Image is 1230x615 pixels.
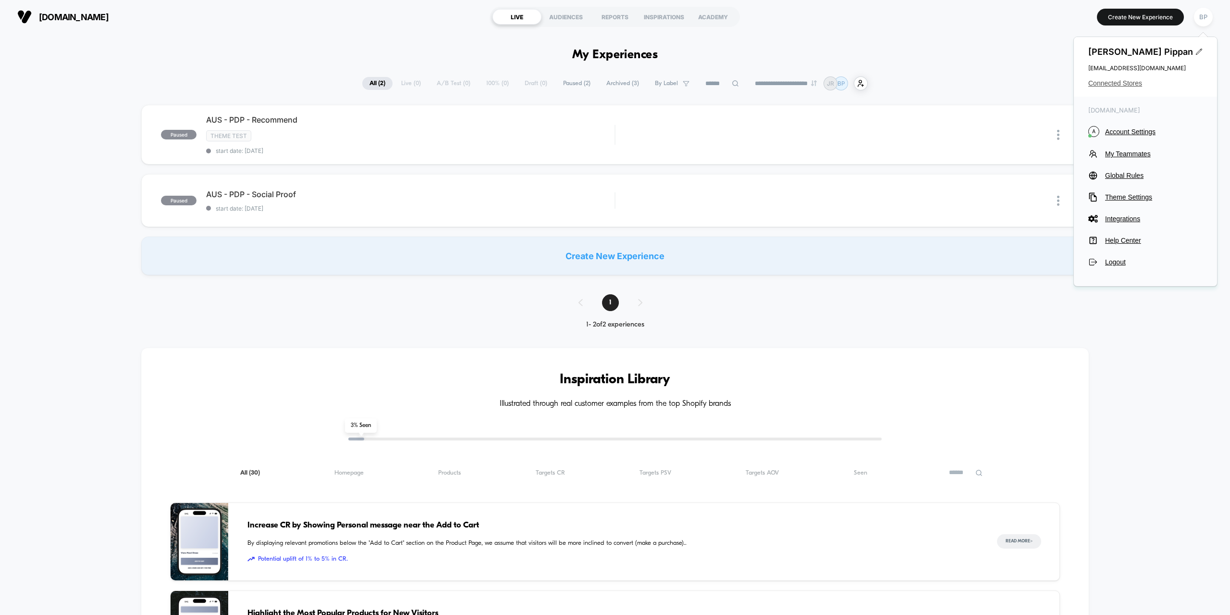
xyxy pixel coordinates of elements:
[438,469,461,477] span: Products
[1088,106,1203,114] span: [DOMAIN_NAME]
[206,189,615,199] span: AUS - PDP - Social Proof
[602,294,619,311] span: 1
[590,9,640,25] div: REPORTS
[362,77,393,90] span: All ( 2 )
[640,9,689,25] div: INSPIRATIONS
[170,372,1059,388] h3: Inspiration Library
[247,539,977,548] span: By displaying relevant promotions below the "Add to Cart" section on the Product Page, we assume ...
[1191,7,1216,27] button: BP
[1088,171,1203,180] button: Global Rules
[161,130,197,139] span: paused
[541,9,590,25] div: AUDIENCES
[569,321,662,329] div: 1 - 2 of 2 experiences
[599,77,646,90] span: Archived ( 3 )
[1105,150,1203,158] span: My Teammates
[1088,126,1099,137] i: A
[492,9,541,25] div: LIVE
[334,469,364,477] span: Homepage
[171,503,228,580] img: By displaying relevant promotions below the "Add to Cart" section on the Product Page, we assume ...
[655,80,678,87] span: By Label
[1088,47,1203,57] span: [PERSON_NAME] Pippan
[249,470,260,476] span: ( 30 )
[206,115,615,125] span: AUS - PDP - Recommend
[1105,128,1203,136] span: Account Settings
[206,147,615,154] span: start date: [DATE]
[827,80,834,87] p: JR
[837,80,845,87] p: BP
[1105,193,1203,201] span: Theme Settings
[1088,126,1203,137] button: AAccount Settings
[247,519,977,532] span: Increase CR by Showing Personal message near the Add to Cart
[1088,236,1203,245] button: Help Center
[1088,214,1203,224] button: Integrations
[170,400,1059,409] h4: Illustrated through real customer examples from the top Shopify brands
[854,469,867,477] span: Seen
[206,130,251,141] span: Theme Test
[572,48,658,62] h1: My Experiences
[640,469,671,477] span: Targets PSV
[1194,8,1213,26] div: BP
[1105,215,1203,223] span: Integrations
[247,554,977,564] span: Potential uplift of 1% to 5% in CR.
[556,77,598,90] span: Paused ( 2 )
[345,418,377,433] span: 3 % Seen
[141,237,1088,275] div: Create New Experience
[1105,172,1203,179] span: Global Rules
[1057,130,1059,140] img: close
[14,9,111,25] button: [DOMAIN_NAME]
[17,10,32,24] img: Visually logo
[39,12,109,22] span: [DOMAIN_NAME]
[536,469,565,477] span: Targets CR
[1088,79,1203,87] button: Connected Stores
[240,469,260,477] span: All
[1088,64,1203,72] span: [EMAIL_ADDRESS][DOMAIN_NAME]
[811,80,817,86] img: end
[689,9,738,25] div: ACADEMY
[1097,9,1184,25] button: Create New Experience
[1088,192,1203,202] button: Theme Settings
[161,196,197,205] span: paused
[206,205,615,212] span: start date: [DATE]
[1105,237,1203,244] span: Help Center
[1088,257,1203,267] button: Logout
[997,534,1041,549] button: Read More>
[1105,258,1203,266] span: Logout
[1057,196,1059,206] img: close
[746,469,779,477] span: Targets AOV
[1088,149,1203,159] button: My Teammates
